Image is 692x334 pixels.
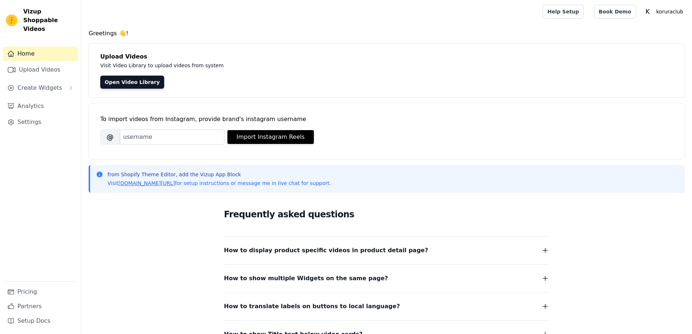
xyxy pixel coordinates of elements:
a: Analytics [3,99,78,113]
div: To import videos from Instagram, provide brand's instagram username [100,115,673,124]
input: username [120,129,224,145]
span: How to display product specific videos in product detail page? [224,245,428,255]
span: Create Widgets [17,84,62,92]
h4: Greetings 👋! [89,29,685,38]
text: K [646,8,650,15]
button: How to show multiple Widgets on the same page? [224,273,550,283]
span: @ [100,129,120,145]
button: Import Instagram Reels [227,130,314,144]
p: koruraclub [653,5,686,18]
button: How to display product specific videos in product detail page? [224,245,550,255]
span: Vizup Shoppable Videos [23,7,75,33]
a: Setup Docs [3,314,78,328]
a: Pricing [3,285,78,299]
a: Settings [3,115,78,129]
a: Partners [3,299,78,314]
a: Help Setup [543,5,584,19]
a: Book Demo [594,5,636,19]
button: K koruraclub [642,5,686,18]
h4: Upload Videos [100,52,673,61]
a: Upload Videos [3,63,78,77]
a: Home [3,47,78,61]
p: from Shopify Theme Editor, add the Vizup App Block [108,171,331,178]
button: Create Widgets [3,81,78,95]
a: Open Video Library [100,76,164,89]
span: How to translate labels on buttons to local language? [224,301,400,311]
img: Vizup [6,15,17,26]
p: Visit Video Library to upload videos from system [100,61,426,70]
span: How to show multiple Widgets on the same page? [224,273,388,283]
a: [DOMAIN_NAME][URL] [118,180,175,186]
h2: Frequently asked questions [224,207,550,222]
button: How to translate labels on buttons to local language? [224,301,550,311]
p: Visit for setup instructions or message me in live chat for support. [108,180,331,187]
